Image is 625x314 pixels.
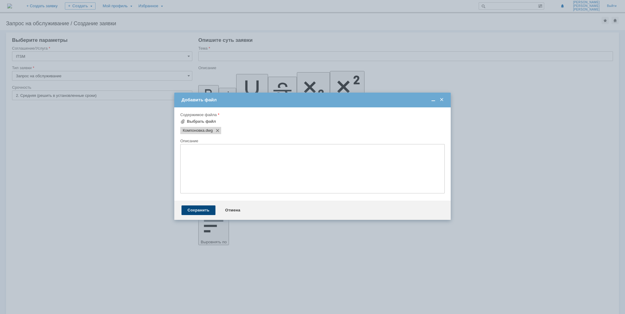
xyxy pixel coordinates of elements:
div: Выбрать файл [187,119,216,124]
span: Свернуть (Ctrl + M) [430,97,436,103]
span: Компоновка.dwg [205,128,213,133]
div: Добавить файл [181,97,445,103]
div: Описание [180,139,444,143]
div: Содержимое файла [180,113,444,117]
span: Закрыть [439,97,445,103]
span: Компоновка.dwg [183,128,205,133]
